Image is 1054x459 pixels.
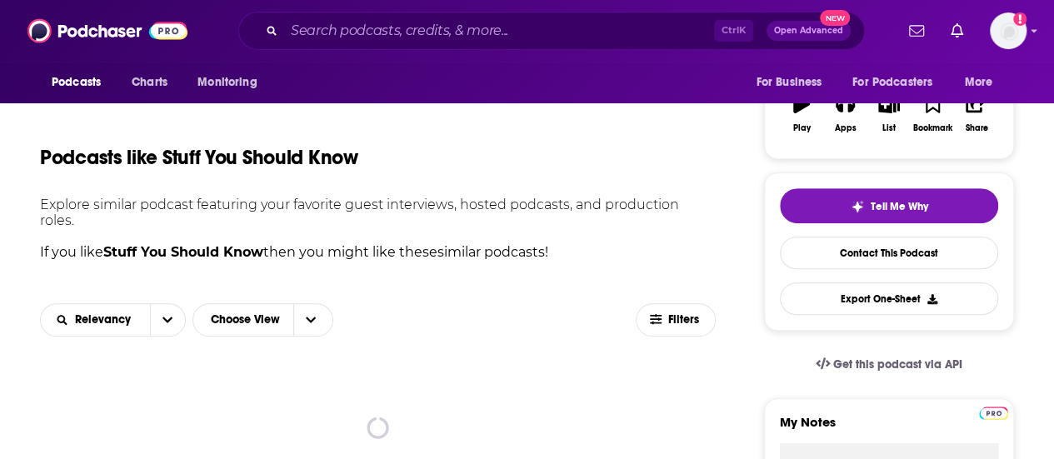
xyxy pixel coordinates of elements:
button: tell me why sparkleTell Me Why [780,188,998,223]
button: Apps [823,83,867,143]
a: Show notifications dropdown [944,17,970,45]
input: Search podcasts, credits, & more... [284,17,714,44]
span: Get this podcast via API [833,357,962,372]
p: Explore similar podcast featuring your favorite guest interviews, hosted podcasts, and production... [40,197,716,228]
span: Logged in as mdekoning [990,12,1027,49]
a: Charts [121,67,177,98]
div: Bookmark [913,123,952,133]
a: Get this podcast via API [802,344,976,385]
button: Share [955,83,998,143]
h2: Choose List sort [40,303,186,337]
img: Podchaser Pro [979,407,1008,420]
span: New [820,10,850,26]
img: Podchaser - Follow, Share and Rate Podcasts [27,15,187,47]
button: Choose View [192,303,333,337]
label: My Notes [780,414,998,443]
button: open menu [150,304,185,336]
span: Open Advanced [774,27,843,35]
button: List [867,83,911,143]
svg: Add a profile image [1013,12,1027,26]
span: Choose View [197,306,293,334]
h2: Choose View [192,303,344,337]
div: Search podcasts, credits, & more... [238,12,865,50]
a: Pro website [979,404,1008,420]
button: Open AdvancedNew [767,21,851,41]
p: If you like then you might like these similar podcasts ! [40,242,716,263]
a: Show notifications dropdown [902,17,931,45]
h1: Podcasts like Stuff You Should Know [40,145,358,170]
span: More [965,71,993,94]
img: User Profile [990,12,1027,49]
button: open menu [186,67,278,98]
button: open menu [41,314,150,326]
span: Ctrl K [714,20,753,42]
span: Relevancy [75,314,137,326]
button: open menu [40,67,122,98]
button: Bookmark [911,83,954,143]
span: Tell Me Why [871,200,928,213]
strong: Stuff You Should Know [103,244,263,260]
div: Play [793,123,811,133]
div: Apps [835,123,857,133]
button: Export One-Sheet [780,282,998,315]
button: open menu [842,67,957,98]
button: Filters [636,303,716,337]
span: For Podcasters [852,71,932,94]
a: Contact This Podcast [780,237,998,269]
img: tell me why sparkle [851,200,864,213]
button: open menu [953,67,1014,98]
button: Show profile menu [990,12,1027,49]
span: Monitoring [197,71,257,94]
div: List [882,123,896,133]
span: For Business [756,71,822,94]
span: Podcasts [52,71,101,94]
div: Share [965,123,987,133]
span: Charts [132,71,167,94]
button: Play [780,83,823,143]
span: Filters [668,314,702,326]
button: open menu [744,67,842,98]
